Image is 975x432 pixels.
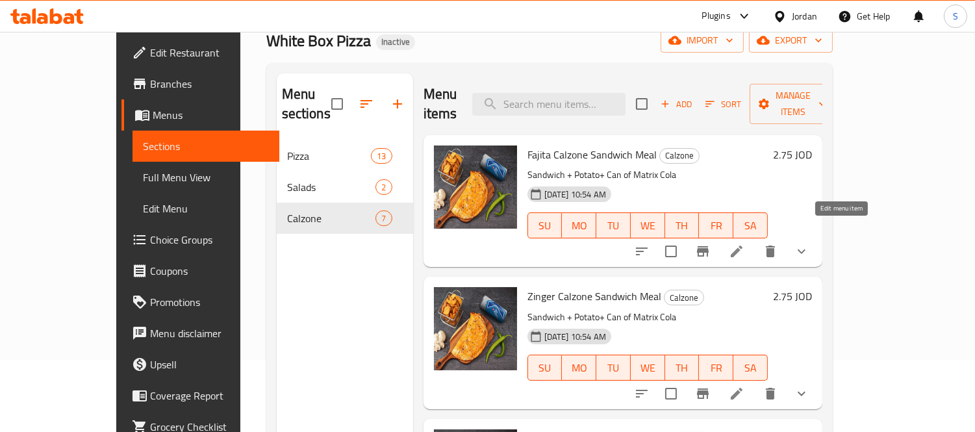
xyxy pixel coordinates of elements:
[562,355,596,381] button: MO
[287,179,376,195] span: Salads
[539,331,611,343] span: [DATE] 10:54 AM
[733,355,768,381] button: SA
[121,37,279,68] a: Edit Restaurant
[266,26,371,55] span: White Box Pizza
[121,318,279,349] a: Menu disclaimer
[434,287,517,370] img: Zinger Calzone Sandwich Meal
[699,355,733,381] button: FR
[786,236,817,267] button: show more
[150,325,269,341] span: Menu disclaimer
[527,309,768,325] p: Sandwich + Potato+ Can of Matrix Cola
[527,145,657,164] span: Fajita Calzone Sandwich Meal
[631,212,665,238] button: WE
[596,355,631,381] button: TU
[702,8,730,24] div: Plugins
[660,148,699,163] span: Calzone
[121,224,279,255] a: Choice Groups
[133,193,279,224] a: Edit Menu
[382,88,413,120] button: Add section
[792,9,817,23] div: Jordan
[655,94,697,114] button: Add
[150,76,269,92] span: Branches
[631,355,665,381] button: WE
[277,172,413,203] div: Salads2
[150,232,269,248] span: Choice Groups
[150,388,269,403] span: Coverage Report
[277,135,413,239] nav: Menu sections
[626,378,657,409] button: sort-choices
[567,359,591,377] span: MO
[794,386,809,401] svg: Show Choices
[143,201,269,216] span: Edit Menu
[434,146,517,229] img: Fajita Calzone Sandwich Meal
[601,216,626,235] span: TU
[750,84,837,124] button: Manage items
[687,378,718,409] button: Branch-specific-item
[705,97,741,112] span: Sort
[601,359,626,377] span: TU
[527,355,563,381] button: SU
[665,212,700,238] button: TH
[760,88,826,120] span: Manage items
[729,386,744,401] a: Edit menu item
[704,216,728,235] span: FR
[670,359,694,377] span: TH
[702,94,744,114] button: Sort
[636,216,660,235] span: WE
[699,212,733,238] button: FR
[659,97,694,112] span: Add
[282,84,331,123] h2: Menu sections
[143,170,269,185] span: Full Menu View
[659,148,700,164] div: Calzone
[739,359,763,377] span: SA
[150,263,269,279] span: Coupons
[375,210,392,226] div: items
[664,290,704,305] div: Calzone
[657,238,685,265] span: Select to update
[733,212,768,238] button: SA
[755,378,786,409] button: delete
[150,294,269,310] span: Promotions
[277,140,413,172] div: Pizza13
[628,90,655,118] span: Select section
[150,357,269,372] span: Upsell
[121,380,279,411] a: Coverage Report
[953,9,958,23] span: S
[375,179,392,195] div: items
[376,212,391,225] span: 7
[665,355,700,381] button: TH
[670,216,694,235] span: TH
[527,286,661,306] span: Zinger Calzone Sandwich Meal
[749,29,833,53] button: export
[567,216,591,235] span: MO
[773,146,812,164] h6: 2.75 JOD
[527,167,768,183] p: Sandwich + Potato+ Can of Matrix Cola
[472,93,626,116] input: search
[133,131,279,162] a: Sections
[596,212,631,238] button: TU
[277,203,413,234] div: Calzone7
[376,36,415,47] span: Inactive
[121,349,279,380] a: Upsell
[376,34,415,50] div: Inactive
[773,287,812,305] h6: 2.75 JOD
[759,32,822,49] span: export
[287,148,372,164] span: Pizza
[121,68,279,99] a: Branches
[755,236,786,267] button: delete
[121,99,279,131] a: Menus
[636,359,660,377] span: WE
[657,380,685,407] span: Select to update
[121,286,279,318] a: Promotions
[697,94,750,114] span: Sort items
[739,216,763,235] span: SA
[527,212,563,238] button: SU
[323,90,351,118] span: Select all sections
[287,210,376,226] span: Calzone
[153,107,269,123] span: Menus
[533,216,557,235] span: SU
[687,236,718,267] button: Branch-specific-item
[539,188,611,201] span: [DATE] 10:54 AM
